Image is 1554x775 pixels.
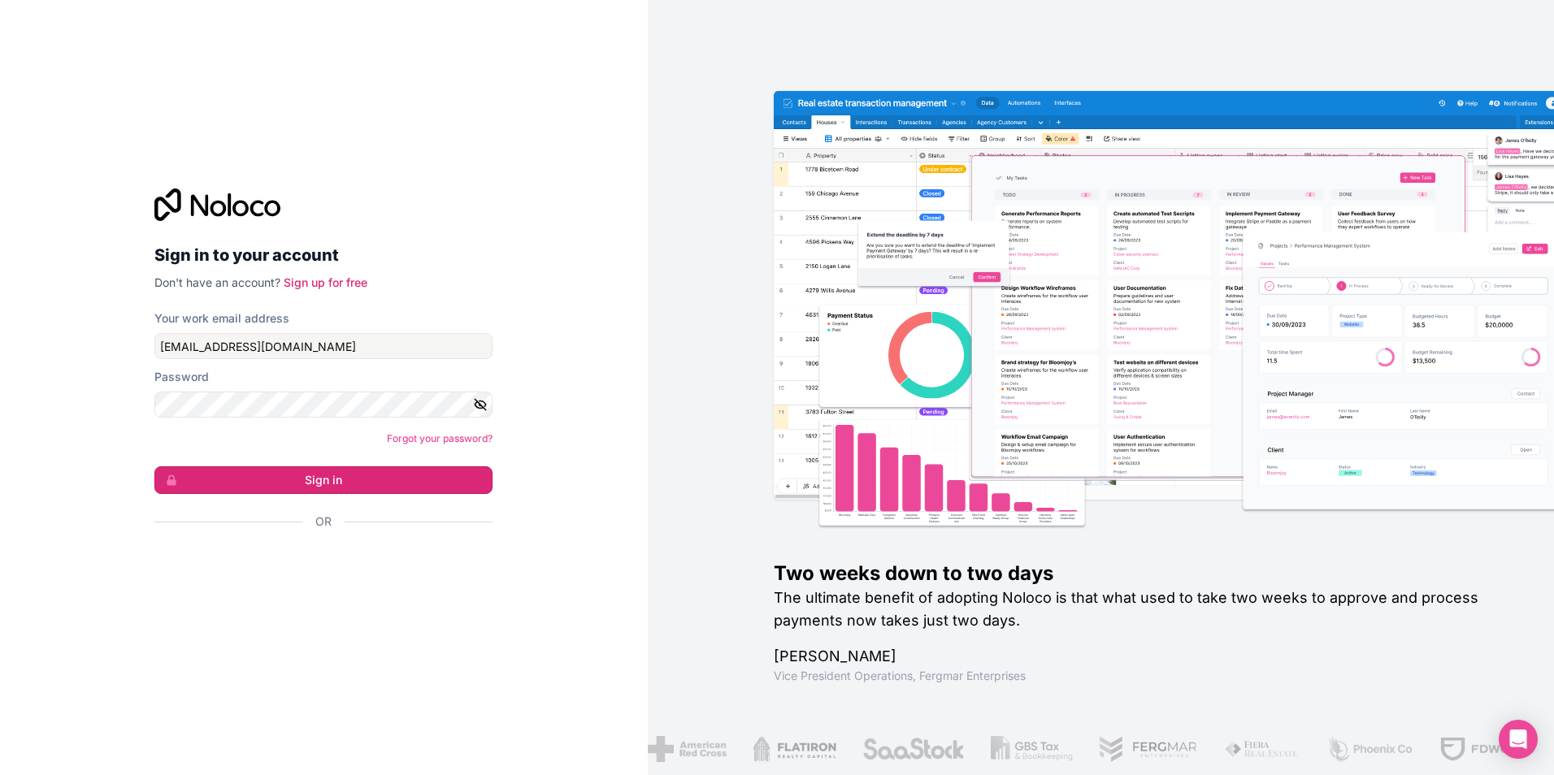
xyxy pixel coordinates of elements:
input: Email address [154,333,493,359]
img: /assets/flatiron-C8eUkumj.png [752,736,836,762]
div: Open Intercom Messenger [1499,720,1538,759]
img: /assets/phoenix-BREaitsQ.png [1326,736,1413,762]
img: /assets/american-red-cross-BAupjrZR.png [646,736,725,762]
span: Or [315,513,332,530]
span: Don't have an account? [154,275,280,289]
img: /assets/fiera-fwj2N5v4.png [1223,736,1300,762]
h2: Sign in to your account [154,240,493,270]
img: /assets/gbstax-C-GtDUiK.png [990,736,1073,762]
h2: The ultimate benefit of adopting Noloco is that what used to take two weeks to approve and proces... [774,587,1502,632]
iframe: Bouton "Se connecter avec Google" [146,548,488,583]
img: /assets/fergmar-CudnrXN5.png [1098,736,1197,762]
h1: [PERSON_NAME] [774,645,1502,668]
button: Sign in [154,466,493,494]
h1: Vice President Operations , Fergmar Enterprises [774,668,1502,684]
a: Forgot your password? [387,432,493,444]
input: Password [154,392,493,418]
label: Password [154,369,209,385]
img: /assets/saastock-C6Zbiodz.png [862,736,964,762]
a: Sign up for free [284,275,367,289]
img: /assets/fdworks-Bi04fVtw.png [1439,736,1534,762]
label: Your work email address [154,310,289,327]
h1: Two weeks down to two days [774,561,1502,587]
